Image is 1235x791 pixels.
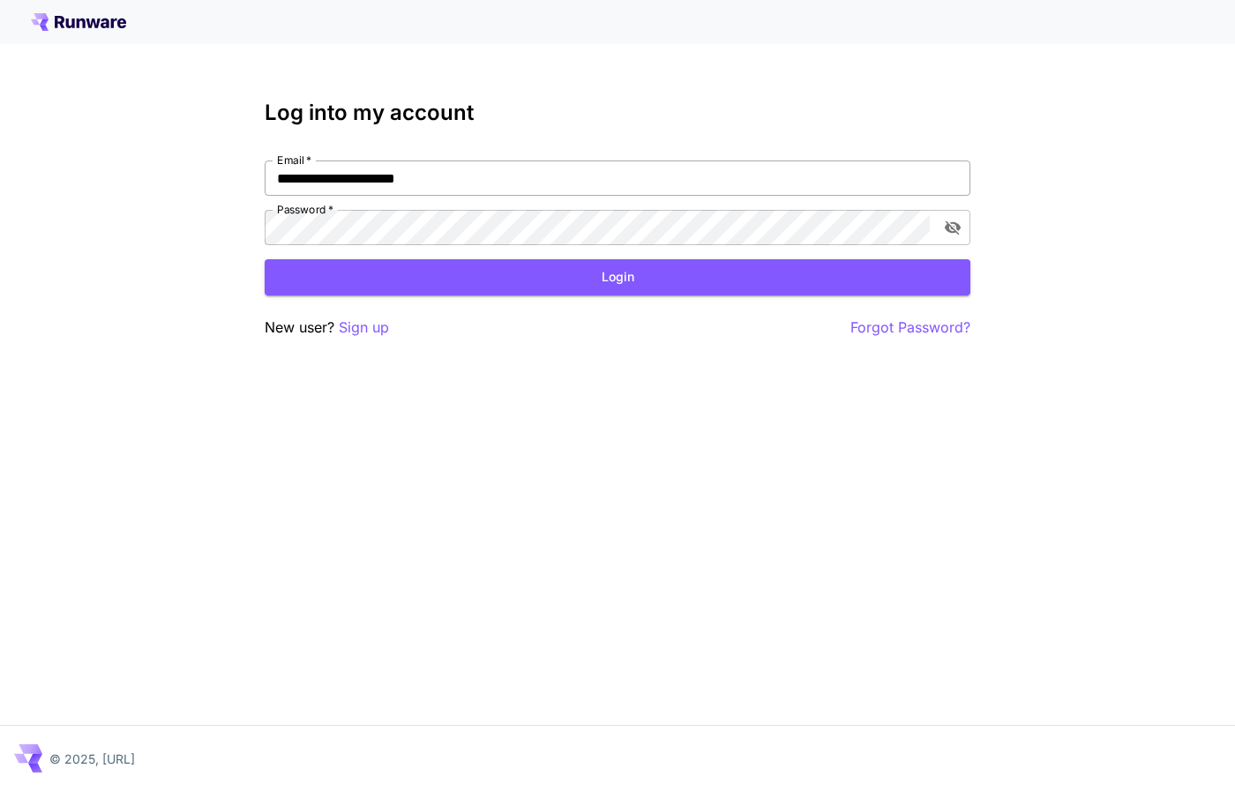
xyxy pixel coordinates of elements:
p: New user? [265,317,389,339]
button: Forgot Password? [850,317,970,339]
h3: Log into my account [265,101,970,125]
label: Email [277,153,311,168]
button: Sign up [339,317,389,339]
label: Password [277,202,333,217]
button: toggle password visibility [937,212,969,243]
p: © 2025, [URL] [49,750,135,768]
button: Login [265,259,970,295]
